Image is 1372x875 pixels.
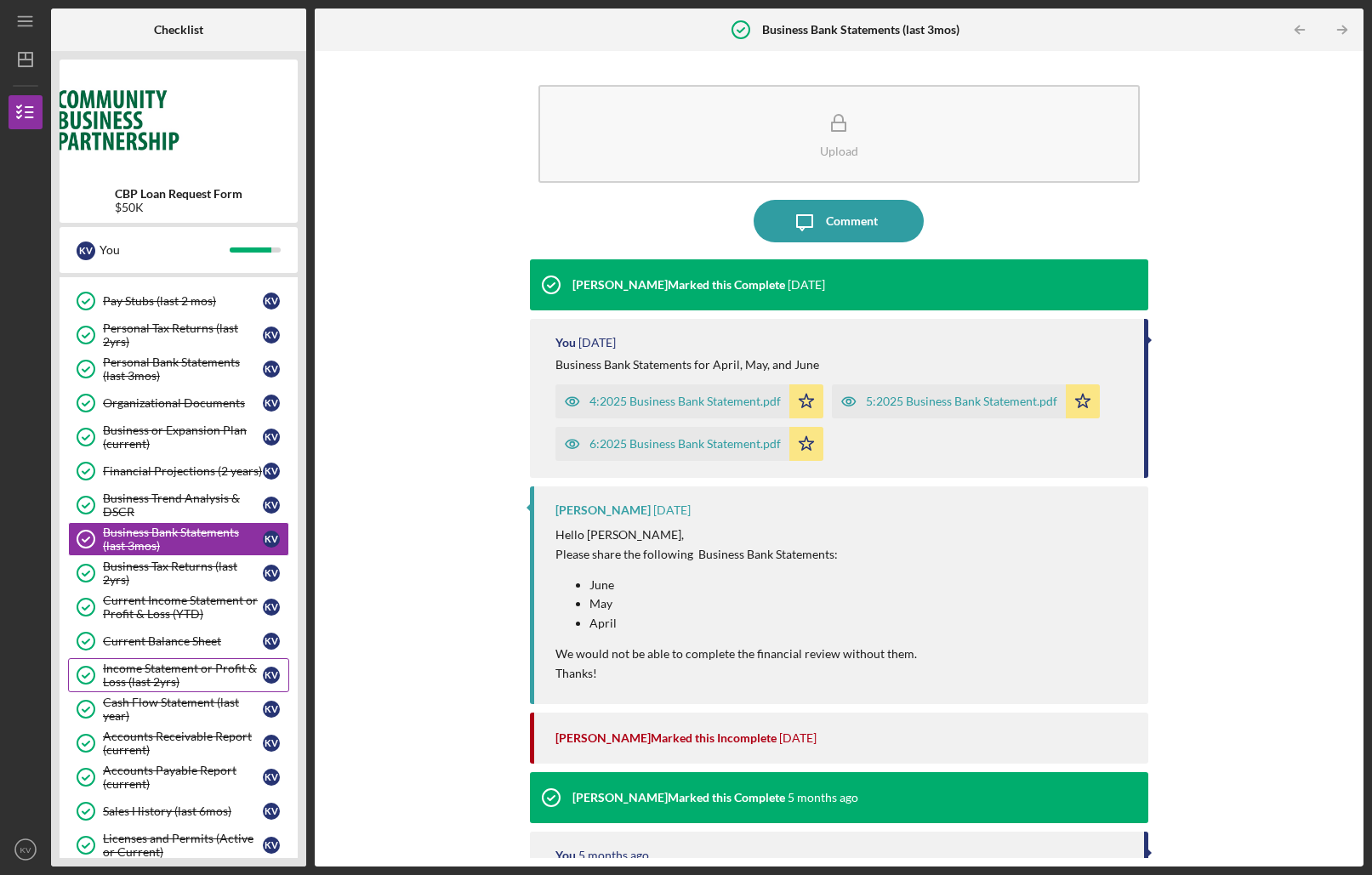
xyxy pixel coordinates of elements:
div: [PERSON_NAME] [555,503,651,517]
div: [PERSON_NAME] Marked this Incomplete [555,731,777,745]
button: 4:2025 Business Bank Statement.pdf [555,384,823,418]
div: $50K [115,201,242,214]
div: Business Bank Statements (last 3mos) [103,526,263,553]
a: Licenses and Permits (Active or Current)KV [68,828,289,862]
time: 2025-07-14 20:50 [788,278,825,292]
div: K V [77,241,95,260]
div: Personal Tax Returns (last 2yrs) [103,321,263,349]
div: K V [263,497,280,514]
div: K V [263,293,280,310]
a: Business Tax Returns (last 2yrs)KV [68,556,289,590]
a: Accounts Receivable Report (current)KV [68,726,289,760]
div: K V [263,633,280,650]
a: Income Statement or Profit & Loss (last 2yrs)KV [68,658,289,692]
img: Product logo [60,68,298,170]
p: Hello [PERSON_NAME], [555,526,917,544]
div: Accounts Payable Report (current) [103,764,263,791]
div: Accounts Receivable Report (current) [103,730,263,757]
div: K V [263,667,280,684]
time: 2025-07-11 20:57 [779,731,817,745]
div: You [555,336,576,349]
div: K V [263,531,280,548]
div: You [555,849,576,862]
div: Business or Expansion Plan (current) [103,423,263,451]
a: Cash Flow Statement (last year)KV [68,692,289,726]
b: Business Bank Statements (last 3mos) [762,23,959,37]
b: Checklist [154,23,203,37]
div: Business Bank Statements for April, May, and June [555,358,819,372]
div: 4:2025 Business Bank Statement.pdf [589,395,781,408]
div: Pay Stubs (last 2 mos) [103,294,263,308]
a: Pay Stubs (last 2 mos)KV [68,284,289,318]
div: 5:2025 Business Bank Statement.pdf [866,395,1057,408]
div: K V [263,395,280,412]
a: Personal Bank Statements (last 3mos)KV [68,352,289,386]
div: K V [263,463,280,480]
b: CBP Loan Request Form [115,187,242,201]
button: Upload [538,85,1141,183]
div: [PERSON_NAME] Marked this Complete [572,791,785,804]
div: 6:2025 Business Bank Statement.pdf [589,437,781,451]
a: Business Bank Statements (last 3mos)KV [68,522,289,556]
a: Organizational DocumentsKV [68,386,289,420]
div: Current Income Statement or Profit & Loss (YTD) [103,594,263,621]
text: KV [20,845,31,855]
div: You [100,236,230,264]
div: Personal Bank Statements (last 3mos) [103,355,263,383]
div: K V [263,429,280,446]
div: Financial Projections (2 years) [103,464,263,478]
p: May [589,594,917,613]
div: Business Trend Analysis & DSCR [103,491,263,519]
div: [PERSON_NAME] Marked this Complete [572,278,785,292]
p: June [589,576,917,594]
p: We would not be able to complete the financial review without them. [555,645,917,663]
a: Accounts Payable Report (current)KV [68,760,289,794]
time: 2025-04-16 19:50 [788,791,858,804]
button: 5:2025 Business Bank Statement.pdf [832,384,1100,418]
div: Organizational Documents [103,396,263,410]
div: K V [263,701,280,718]
a: Business or Expansion Plan (current)KV [68,420,289,454]
time: 2025-04-16 13:49 [578,849,649,862]
div: K V [263,735,280,752]
div: K V [263,565,280,582]
a: Current Balance SheetKV [68,624,289,658]
p: April [589,614,917,633]
div: Business Tax Returns (last 2yrs) [103,560,263,587]
div: Cash Flow Statement (last year) [103,696,263,723]
div: K V [263,803,280,820]
time: 2025-07-11 20:58 [653,503,691,517]
div: K V [263,361,280,378]
time: 2025-07-12 13:58 [578,336,616,349]
button: 6:2025 Business Bank Statement.pdf [555,427,823,461]
p: Thanks! [555,664,917,683]
a: Business Trend Analysis & DSCRKV [68,488,289,522]
div: Current Balance Sheet [103,634,263,648]
p: Please share the following Business Bank Statements: [555,545,917,564]
a: Sales History (last 6mos)KV [68,794,289,828]
div: K V [263,837,280,854]
a: Personal Tax Returns (last 2yrs)KV [68,318,289,352]
div: Upload [820,145,858,157]
div: Comment [826,200,878,242]
div: Sales History (last 6mos) [103,804,263,818]
button: Comment [754,200,924,242]
a: Financial Projections (2 years)KV [68,454,289,488]
div: Licenses and Permits (Active or Current) [103,832,263,859]
a: Current Income Statement or Profit & Loss (YTD)KV [68,590,289,624]
div: K V [263,599,280,616]
div: Income Statement or Profit & Loss (last 2yrs) [103,662,263,689]
div: K V [263,327,280,344]
div: K V [263,769,280,786]
button: KV [9,832,43,866]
